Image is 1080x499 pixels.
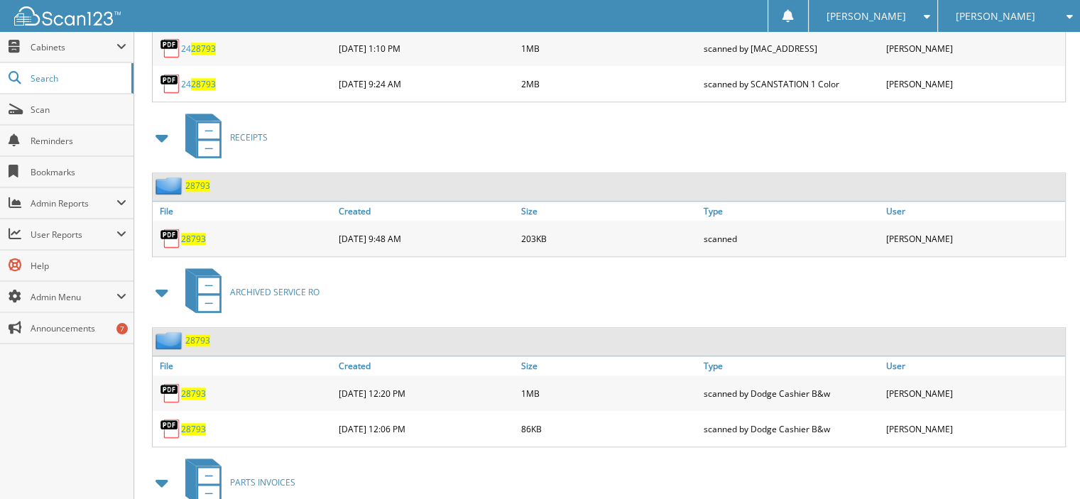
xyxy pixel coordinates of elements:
span: 28793 [191,78,216,90]
div: scanned by Dodge Cashier B&w [700,379,883,407]
span: PARTS INVOICES [230,476,295,488]
img: PDF.png [160,418,181,439]
div: [DATE] 9:48 AM [335,224,518,253]
a: User [883,356,1065,375]
a: 2428793 [181,43,216,55]
a: Type [700,202,883,221]
span: Reminders [31,135,126,147]
a: Created [335,356,518,375]
a: 28793 [181,233,206,245]
img: scan123-logo-white.svg [14,6,121,26]
div: [PERSON_NAME] [883,379,1065,407]
div: [PERSON_NAME] [883,34,1065,62]
span: Scan [31,104,126,116]
span: 28793 [191,43,216,55]
a: 28793 [181,388,206,400]
div: scanned by SCANSTATION 1 Color [700,70,883,98]
a: File [153,356,335,375]
img: PDF.png [160,73,181,94]
div: 1MB [518,34,700,62]
img: PDF.png [160,383,181,404]
img: folder2.png [156,331,185,349]
div: [DATE] 12:06 PM [335,415,518,443]
div: [PERSON_NAME] [883,70,1065,98]
div: [PERSON_NAME] [883,224,1065,253]
span: Search [31,72,124,84]
a: RECEIPTS [177,109,268,165]
div: 86KB [518,415,700,443]
span: Bookmarks [31,166,126,178]
div: 203KB [518,224,700,253]
div: scanned by Dodge Cashier B&w [700,415,883,443]
div: 2MB [518,70,700,98]
a: Created [335,202,518,221]
a: ARCHIVED SERVICE RO [177,264,320,320]
iframe: Chat Widget [1009,431,1080,499]
span: User Reports [31,229,116,241]
a: User [883,202,1065,221]
span: RECEIPTS [230,131,268,143]
span: Admin Reports [31,197,116,209]
a: 28793 [181,423,206,435]
div: 7 [116,323,128,334]
a: Size [518,356,700,375]
span: [PERSON_NAME] [827,12,906,21]
a: Size [518,202,700,221]
a: Type [700,356,883,375]
div: [DATE] 1:10 PM [335,34,518,62]
div: [DATE] 9:24 AM [335,70,518,98]
div: [PERSON_NAME] [883,415,1065,443]
img: PDF.png [160,228,181,249]
div: scanned [700,224,883,253]
span: Announcements [31,322,126,334]
div: scanned by [MAC_ADDRESS] [700,34,883,62]
div: 1MB [518,379,700,407]
div: [DATE] 12:20 PM [335,379,518,407]
a: 2428793 [181,78,216,90]
span: Admin Menu [31,291,116,303]
a: 28793 [185,334,210,346]
span: ARCHIVED SERVICE RO [230,286,320,298]
span: Help [31,260,126,272]
a: 28793 [185,180,210,192]
img: PDF.png [160,38,181,59]
span: [PERSON_NAME] [956,12,1035,21]
span: Cabinets [31,41,116,53]
img: folder2.png [156,177,185,194]
a: File [153,202,335,221]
